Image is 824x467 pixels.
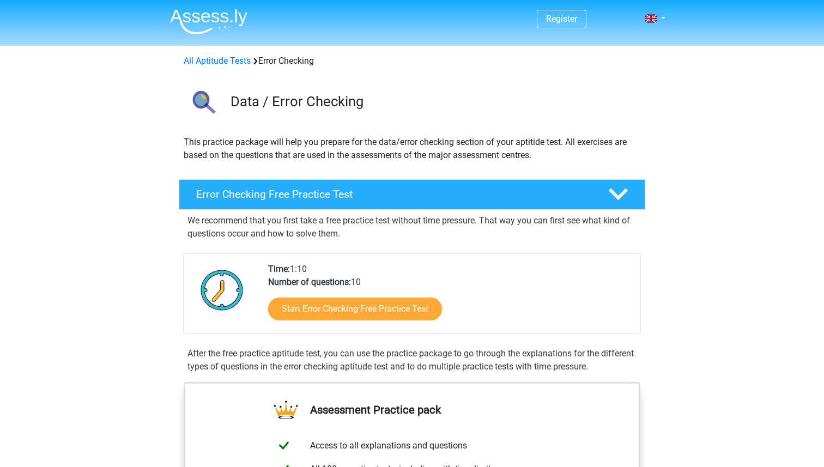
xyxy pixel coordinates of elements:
[184,136,640,162] p: This practice package will help you prepare for the data/error checking section of your aptitide ...
[268,298,442,320] a: Start Error Checking Free Practice Test
[174,179,650,210] a: Error Checking Free Practice Test
[231,93,637,110] h3: Data / Error Checking
[183,347,641,373] div: After the free practice aptitude test, you can use the practice package to go through the explana...
[179,81,226,127] img: error checking
[196,188,591,201] h4: Error Checking Free Practice Test
[260,263,640,333] div: 1:10 10
[268,264,290,274] b: Time:
[195,263,250,317] img: Clock
[268,277,351,287] b: Number of questions:
[184,56,251,66] a: All Aptitude Tests
[187,214,637,240] p: We recommend that you first take a free practice test without time pressure. That way you can fir...
[546,14,577,24] a: Register
[170,9,247,34] img: Assessly
[179,54,645,68] div: Error Checking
